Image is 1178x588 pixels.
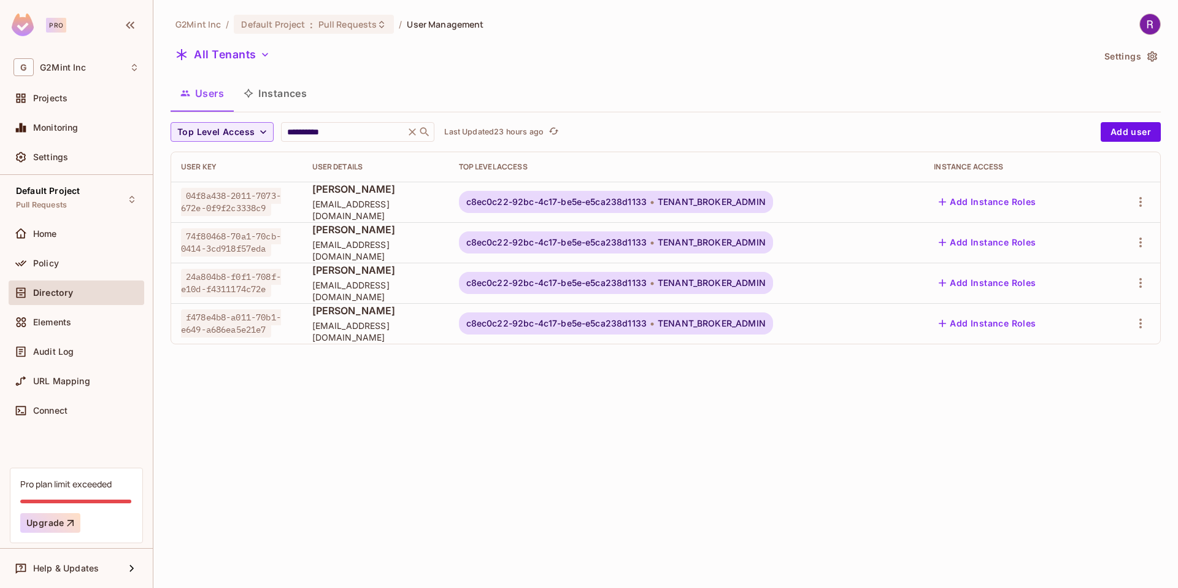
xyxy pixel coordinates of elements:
[658,197,766,207] span: TENANT_BROKER_ADMIN
[466,278,647,288] span: c8ec0c22-92bc-4c17-be5e-e5ca238d1133
[658,319,766,328] span: TENANT_BROKER_ADMIN
[312,304,439,317] span: [PERSON_NAME]
[181,228,281,257] span: 74f80468-70a1-70cb-0414-3cd918f57eda
[241,18,305,30] span: Default Project
[312,182,439,196] span: [PERSON_NAME]
[1101,122,1161,142] button: Add user
[181,269,281,297] span: 24a804b8-f0f1-708f-e10d-f4311174c72e
[407,18,483,30] span: User Management
[312,279,439,303] span: [EMAIL_ADDRESS][DOMAIN_NAME]
[459,162,915,172] div: Top Level Access
[934,233,1041,252] button: Add Instance Roles
[544,125,561,139] span: Click to refresh data
[20,513,80,533] button: Upgrade
[171,45,275,64] button: All Tenants
[33,258,59,268] span: Policy
[234,78,317,109] button: Instances
[226,18,229,30] li: /
[312,223,439,236] span: [PERSON_NAME]
[177,125,255,140] span: Top Level Access
[312,263,439,277] span: [PERSON_NAME]
[16,186,80,196] span: Default Project
[312,198,439,222] span: [EMAIL_ADDRESS][DOMAIN_NAME]
[175,18,221,30] span: the active workspace
[1099,47,1161,66] button: Settings
[171,78,234,109] button: Users
[40,63,86,72] span: Workspace: G2Mint Inc
[318,18,377,30] span: Pull Requests
[309,20,314,29] span: :
[658,238,766,247] span: TENANT_BROKER_ADMIN
[466,197,647,207] span: c8ec0c22-92bc-4c17-be5e-e5ca238d1133
[33,123,79,133] span: Monitoring
[934,162,1095,172] div: Instance Access
[312,320,439,343] span: [EMAIL_ADDRESS][DOMAIN_NAME]
[934,192,1041,212] button: Add Instance Roles
[33,288,73,298] span: Directory
[33,93,67,103] span: Projects
[934,314,1041,333] button: Add Instance Roles
[466,319,647,328] span: c8ec0c22-92bc-4c17-be5e-e5ca238d1133
[181,162,293,172] div: User Key
[33,317,71,327] span: Elements
[444,127,544,137] p: Last Updated 23 hours ago
[181,188,281,216] span: 04f8a438-2011-7073-672e-0f9f2c3338c9
[12,14,34,36] img: SReyMgAAAABJRU5ErkJggg==
[1140,14,1160,34] img: Renato Rabdishta
[13,58,34,76] span: G
[549,126,559,138] span: refresh
[934,273,1041,293] button: Add Instance Roles
[658,278,766,288] span: TENANT_BROKER_ADMIN
[399,18,402,30] li: /
[46,18,66,33] div: Pro
[171,122,274,142] button: Top Level Access
[33,406,67,416] span: Connect
[16,200,67,210] span: Pull Requests
[33,152,68,162] span: Settings
[33,563,99,573] span: Help & Updates
[546,125,561,139] button: refresh
[181,309,281,338] span: f478e4b8-a011-70b1-e649-a686ea5e21e7
[33,229,57,239] span: Home
[466,238,647,247] span: c8ec0c22-92bc-4c17-be5e-e5ca238d1133
[20,478,112,490] div: Pro plan limit exceeded
[312,239,439,262] span: [EMAIL_ADDRESS][DOMAIN_NAME]
[33,347,74,357] span: Audit Log
[33,376,90,386] span: URL Mapping
[312,162,439,172] div: User Details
